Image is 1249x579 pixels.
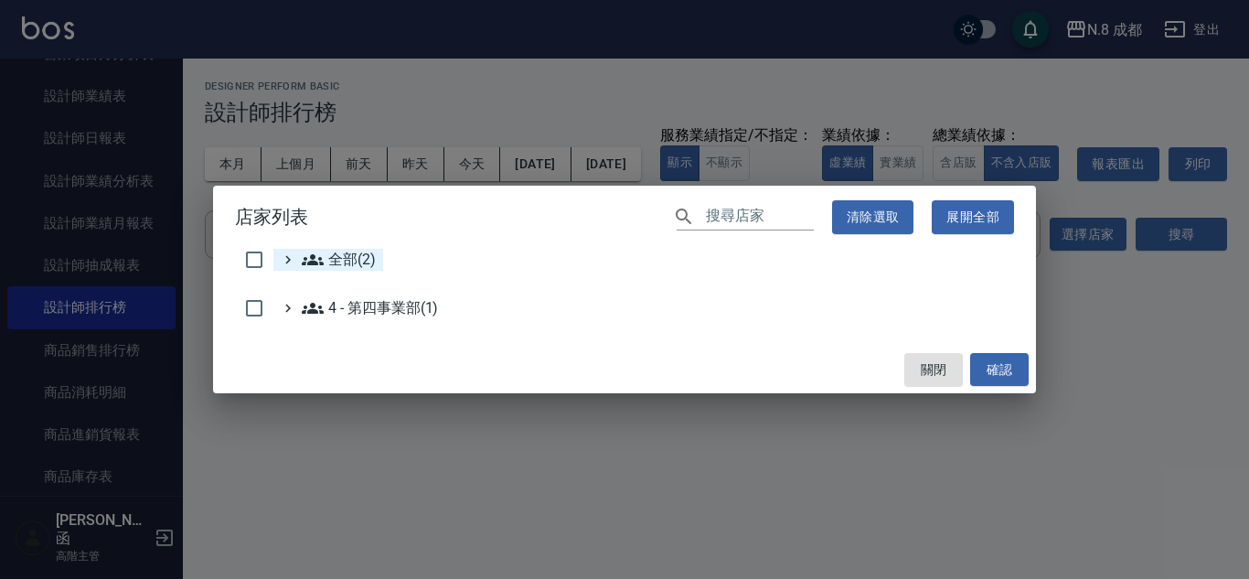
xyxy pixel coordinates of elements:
[932,200,1014,234] button: 展開全部
[302,249,376,271] span: 全部(2)
[706,204,814,231] input: 搜尋店家
[970,353,1029,387] button: 確認
[302,297,438,319] span: 4 - 第四事業部(1)
[904,353,963,387] button: 關閉
[213,186,1036,249] h2: 店家列表
[832,200,914,234] button: 清除選取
